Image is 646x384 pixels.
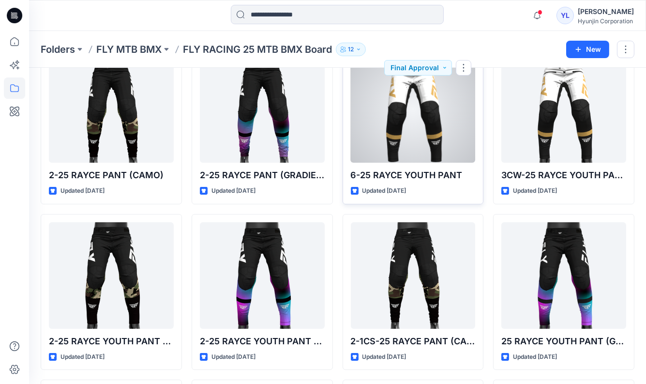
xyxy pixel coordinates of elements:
button: 12 [336,43,366,56]
p: Updated [DATE] [211,186,255,196]
p: Updated [DATE] [513,352,557,362]
a: 25 RAYCE YOUTH PANT (GRADIENT) [501,222,626,329]
p: Updated [DATE] [60,352,105,362]
p: Updated [DATE] [362,352,406,362]
p: 2-25 RAYCE YOUTH PANT GRADIENT [200,335,325,348]
a: 3CW-25 RAYCE YOUTH PANT [501,56,626,163]
button: New [566,41,609,58]
div: [PERSON_NAME] [578,6,634,17]
p: Updated [DATE] [211,352,255,362]
p: 2-25 RAYCE YOUTH PANT CAMO [49,335,174,348]
a: 2-25 RAYCE YOUTH PANT GRADIENT [200,222,325,329]
p: 3CW-25 RAYCE YOUTH PANT [501,169,626,182]
div: Hyunjin Corporation [578,17,634,25]
p: FLY RACING 25 MTB BMX Board [183,43,332,56]
a: 2-25 RAYCE YOUTH PANT CAMO [49,222,174,329]
a: 6-25 RAYCE YOUTH PANT [351,56,476,163]
div: YL [556,7,574,24]
a: 2-25 RAYCE PANT (CAMO) [49,56,174,163]
p: 2-25 RAYCE PANT (CAMO) [49,169,174,182]
a: Folders [41,43,75,56]
p: 2-1CS-25 RAYCE PANT (CAMO) [351,335,476,348]
p: 6-25 RAYCE YOUTH PANT [351,169,476,182]
a: 2-1CS-25 RAYCE PANT (CAMO) [351,222,476,329]
a: 2-25 RAYCE PANT (GRADIENT) [200,56,325,163]
p: Updated [DATE] [60,186,105,196]
p: 2-25 RAYCE PANT (GRADIENT) [200,169,325,182]
p: 12 [348,44,354,55]
a: FLY MTB BMX [96,43,162,56]
p: Updated [DATE] [513,186,557,196]
p: 25 RAYCE YOUTH PANT (GRADIENT) [501,335,626,348]
p: Updated [DATE] [362,186,406,196]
